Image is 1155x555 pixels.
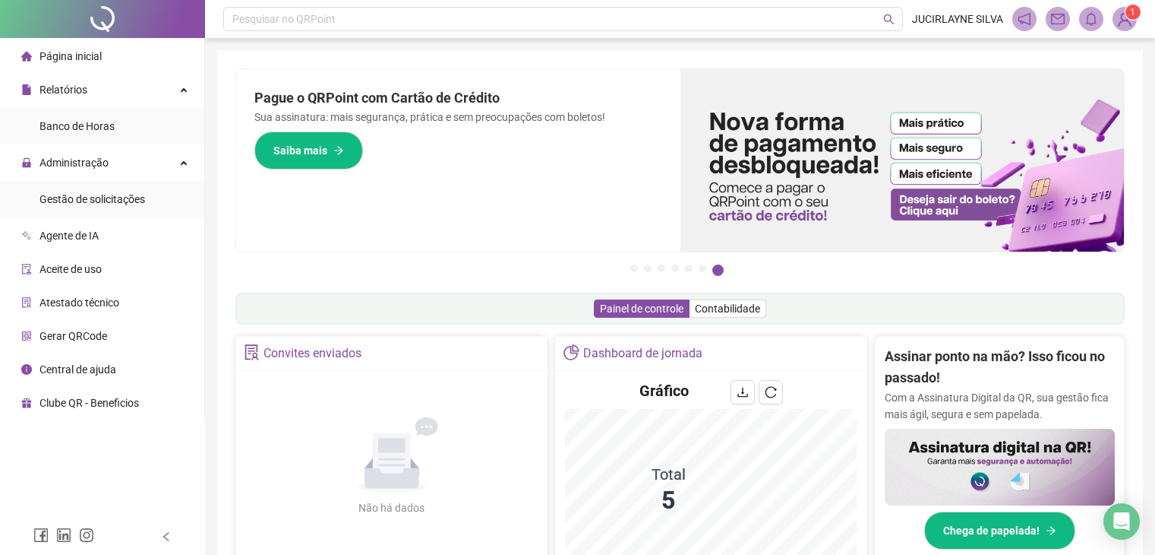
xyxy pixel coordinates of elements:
[685,265,693,272] button: 5
[924,512,1075,550] button: Chega de papelada!
[244,344,260,360] span: solution
[563,344,579,360] span: pie-chart
[39,230,99,242] span: Agente de IA
[21,84,32,95] span: file
[273,142,327,159] span: Saiba mais
[639,380,689,401] h4: Gráfico
[322,499,462,516] div: Não há dados
[21,331,32,341] span: qrcode
[695,303,760,315] span: Contabilidade
[21,297,32,308] span: solution
[39,263,102,275] span: Aceite de uso
[885,429,1115,506] img: banner%2F02c71560-61a6-44d4-94b9-c8ab97240462.png
[39,50,102,62] span: Página inicial
[39,297,119,309] span: Atestado técnico
[39,84,87,96] span: Relatórios
[680,69,1125,252] img: banner%2F096dab35-e1a4-4d07-87c2-cf089f3812bf.png
[56,528,71,543] span: linkedin
[21,157,32,168] span: lock
[161,531,172,542] span: left
[79,528,94,543] span: instagram
[671,265,679,272] button: 4
[21,398,32,408] span: gift
[39,193,145,205] span: Gestão de solicitações
[1103,503,1140,540] div: Open Intercom Messenger
[33,528,49,543] span: facebook
[943,522,1040,539] span: Chega de papelada!
[21,51,32,62] span: home
[1125,5,1141,20] sup: Atualize o seu contato no menu Meus Dados
[1113,8,1136,30] img: 94867
[583,341,702,366] div: Dashboard de jornada
[39,330,107,342] span: Gerar QRCode
[39,120,115,132] span: Banco de Horas
[39,157,109,169] span: Administração
[885,346,1115,389] h2: Assinar ponto na mão? Isso ficou no passado!
[39,363,116,376] span: Central de ajuda
[644,265,652,272] button: 2
[21,364,32,375] span: info-circle
[254,132,363,170] button: Saiba mais
[600,303,683,315] span: Painel de controle
[699,265,706,272] button: 6
[765,386,777,398] span: reload
[1018,12,1031,26] span: notification
[254,87,662,109] h2: Pague o QRPoint com Cartão de Crédito
[333,145,344,156] span: arrow-right
[712,265,724,276] button: 7
[1046,525,1056,536] span: arrow-right
[254,109,662,125] p: Sua assinatura: mais segurança, prática e sem preocupações com boletos!
[21,264,32,274] span: audit
[658,265,665,272] button: 3
[1051,12,1065,26] span: mail
[912,11,1003,27] span: JUCIRLAYNE SILVA
[1084,12,1098,26] span: bell
[264,341,361,366] div: Convites enviados
[39,397,139,409] span: Clube QR - Beneficios
[737,386,749,398] span: download
[1130,7,1135,17] span: 1
[630,265,638,272] button: 1
[883,14,895,25] span: search
[885,389,1115,423] p: Com a Assinatura Digital da QR, sua gestão fica mais ágil, segura e sem papelada.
